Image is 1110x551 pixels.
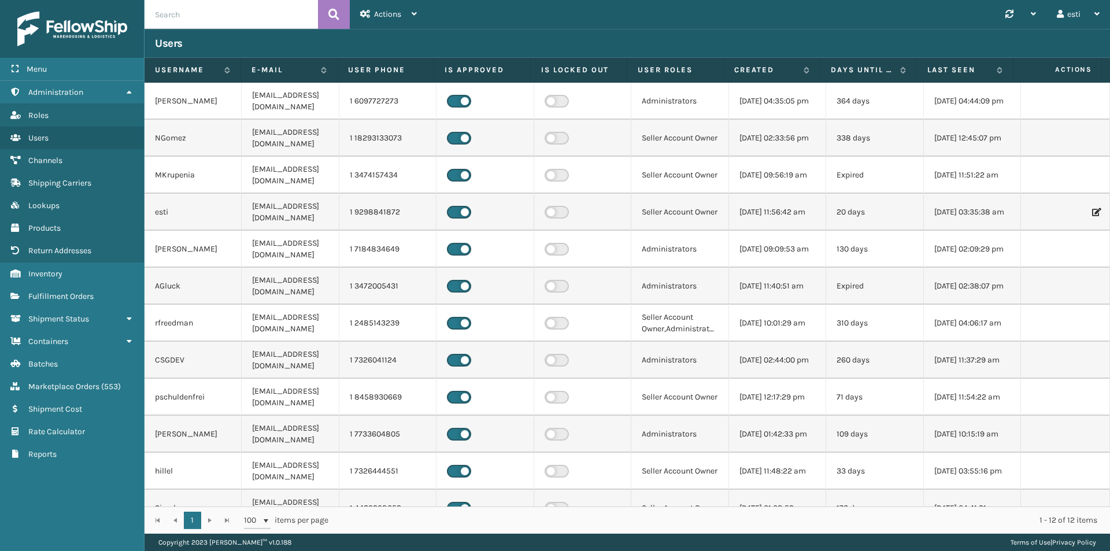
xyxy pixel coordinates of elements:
span: Shipping Carriers [28,178,91,188]
td: [EMAIL_ADDRESS][DOMAIN_NAME] [242,268,339,305]
td: [EMAIL_ADDRESS][DOMAIN_NAME] [242,83,339,120]
td: [EMAIL_ADDRESS][DOMAIN_NAME] [242,379,339,416]
a: 1 [184,512,201,529]
td: Simcha [145,490,242,527]
td: Administrators [631,231,728,268]
span: items per page [244,512,328,529]
td: [DATE] 11:37:29 am [924,342,1021,379]
td: 176 days [826,490,923,527]
label: Username [155,65,219,75]
td: [DATE] 11:54:22 am [924,379,1021,416]
td: [DATE] 09:09:53 am [729,231,826,268]
td: Seller Account Owner,Administrators [631,305,728,342]
td: MKrupenia [145,157,242,194]
td: [DATE] 02:09:29 pm [924,231,1021,268]
td: 1 7184834649 [339,231,436,268]
td: rfreedman [145,305,242,342]
img: logo [17,12,127,46]
td: Seller Account Owner [631,490,728,527]
td: [DATE] 09:56:19 am [729,157,826,194]
td: 20 days [826,194,923,231]
td: 130 days [826,231,923,268]
td: [PERSON_NAME] [145,231,242,268]
td: [EMAIL_ADDRESS][DOMAIN_NAME] [242,453,339,490]
td: Administrators [631,83,728,120]
td: NGomez [145,120,242,157]
td: AGluck [145,268,242,305]
span: Menu [27,64,47,74]
span: Shipment Status [28,314,89,324]
td: Expired [826,268,923,305]
td: [EMAIL_ADDRESS][DOMAIN_NAME] [242,231,339,268]
td: Expired [826,157,923,194]
span: Return Addresses [28,246,91,256]
td: Administrators [631,416,728,453]
span: Inventory [28,269,62,279]
td: 1 3472005431 [339,268,436,305]
td: [DATE] 11:56:42 am [729,194,826,231]
span: Fulfillment Orders [28,291,94,301]
label: Last Seen [927,65,991,75]
td: [DATE] 04:35:05 pm [729,83,826,120]
td: Administrators [631,268,728,305]
td: [DATE] 10:01:29 am [729,305,826,342]
td: 1 8458930669 [339,379,436,416]
td: [PERSON_NAME] [145,416,242,453]
td: [DATE] 12:17:29 pm [729,379,826,416]
td: [DATE] 12:45:07 pm [924,120,1021,157]
td: [EMAIL_ADDRESS][DOMAIN_NAME] [242,194,339,231]
span: 100 [244,515,261,526]
a: Terms of Use [1011,538,1050,546]
span: Lookups [28,201,60,210]
td: [DATE] 04:44:09 pm [924,83,1021,120]
td: CSGDEV [145,342,242,379]
td: 1 7733604805 [339,416,436,453]
td: Seller Account Owner [631,379,728,416]
span: Products [28,223,61,233]
td: [DATE] 01:08:52 pm [729,490,826,527]
td: [DATE] 03:35:38 am [924,194,1021,231]
td: 109 days [826,416,923,453]
label: Days until password expires [831,65,894,75]
td: [DATE] 11:51:22 am [924,157,1021,194]
span: Containers [28,336,68,346]
td: [PERSON_NAME] [145,83,242,120]
td: [DATE] 02:38:07 pm [924,268,1021,305]
td: 1 4439298052 [339,490,436,527]
td: 1 18293133073 [339,120,436,157]
div: 1 - 12 of 12 items [345,515,1097,526]
label: E-mail [251,65,315,75]
td: 1 2485143239 [339,305,436,342]
span: Marketplace Orders [28,382,99,391]
td: Administrators [631,342,728,379]
td: pschuldenfrei [145,379,242,416]
p: Copyright 2023 [PERSON_NAME]™ v 1.0.188 [158,534,291,551]
td: 71 days [826,379,923,416]
td: 260 days [826,342,923,379]
td: [DATE] 02:33:56 pm [729,120,826,157]
td: [EMAIL_ADDRESS][DOMAIN_NAME] [242,120,339,157]
td: hillel [145,453,242,490]
label: User phone [348,65,423,75]
td: Seller Account Owner [631,453,728,490]
td: [DATE] 01:42:33 pm [729,416,826,453]
td: [DATE] 03:55:16 pm [924,453,1021,490]
td: [EMAIL_ADDRESS][DOMAIN_NAME] [242,157,339,194]
span: Roles [28,110,49,120]
td: [DATE] 10:15:19 am [924,416,1021,453]
label: User Roles [638,65,713,75]
span: ( 553 ) [101,382,121,391]
td: [EMAIL_ADDRESS][DOMAIN_NAME] [242,305,339,342]
a: Privacy Policy [1052,538,1096,546]
td: [EMAIL_ADDRESS][DOMAIN_NAME] [242,490,339,527]
span: Shipment Cost [28,404,82,414]
label: Is Approved [445,65,520,75]
td: [EMAIL_ADDRESS][DOMAIN_NAME] [242,416,339,453]
td: 1 6097727273 [339,83,436,120]
td: 310 days [826,305,923,342]
td: 1 3474157434 [339,157,436,194]
i: Edit [1092,208,1099,216]
td: 33 days [826,453,923,490]
h3: Users [155,36,183,50]
td: [EMAIL_ADDRESS][DOMAIN_NAME] [242,342,339,379]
